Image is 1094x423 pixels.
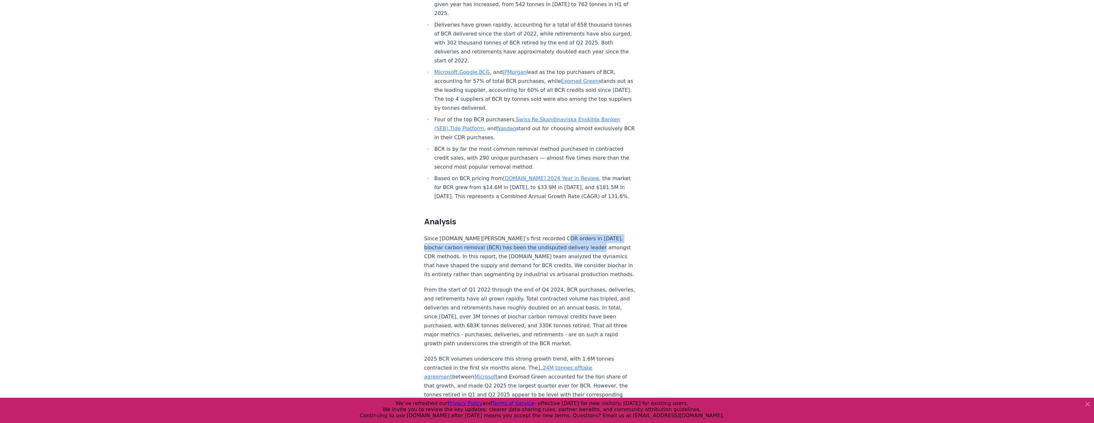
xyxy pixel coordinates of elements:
li: , , , and lead as the top purchasers of BCR, accounting for 57% of total BCR purchases, while sta... [433,68,636,113]
li: Deliveries have grown rapidly, accounting for a total of 658 thousand tonnes of BCR delivered sin... [433,20,636,65]
li: Four of the top BCR purchasers, , , , and stand out for choosing almost exclusively BCR in their ... [433,115,636,142]
h2: Analysis [424,216,636,227]
a: JPMorgan [503,69,526,75]
p: Since [DOMAIN_NAME][PERSON_NAME]’s first recorded CDR orders in [DATE], biochar carbon removal (B... [424,234,636,279]
a: Microsoft [474,374,498,380]
li: BCR is by far the most common removal method purchased in contracted credit sales, with 290 uniqu... [433,145,636,172]
a: Exomad Green [561,78,599,84]
a: Nasdaq [497,125,516,132]
a: Tide Platform [450,125,484,132]
a: Google [459,69,477,75]
a: Swiss Re [516,116,538,123]
a: Microsoft [434,69,458,75]
a: [DOMAIN_NAME] 2024 Year in Review [503,175,599,181]
li: Based on BCR pricing from , the market for BCR grew from $14.6M in [DATE], to $33.9M in [DATE], a... [433,174,636,201]
p: 2025 BCR volumes underscore this strong growth trend, with 1.6M tonnes contracted in the first si... [424,355,636,408]
p: From the start of Q1 2022 through the end of Q4 2024, BCR purchases, deliveries, and retirements ... [424,285,636,348]
a: BCG [479,69,490,75]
